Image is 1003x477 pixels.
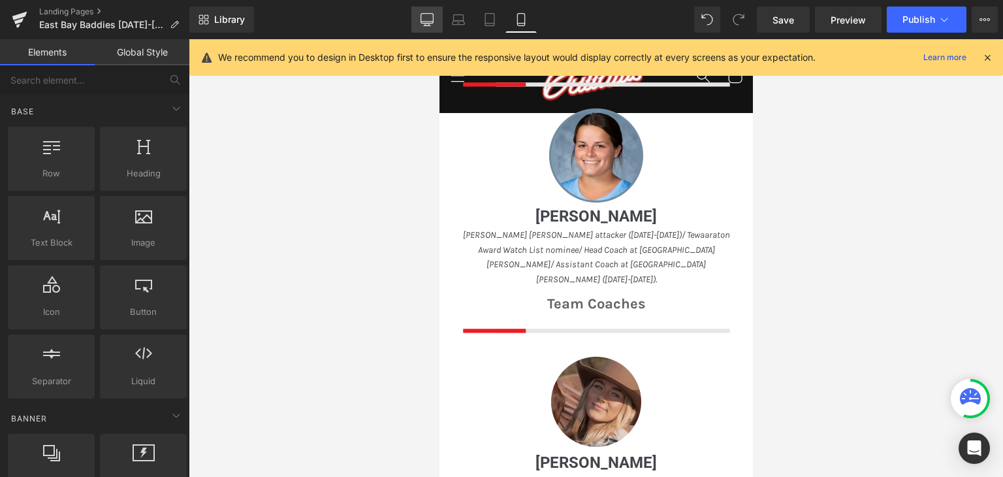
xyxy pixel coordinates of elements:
[725,7,752,33] button: Redo
[12,374,91,388] span: Separator
[959,433,990,464] div: Open Intercom Messenger
[902,14,935,25] span: Publish
[918,50,972,65] a: Learn more
[189,7,254,33] a: New Library
[10,105,35,118] span: Base
[96,168,217,186] b: [PERSON_NAME]
[39,7,189,17] a: Landing Pages
[104,167,183,180] span: Heading
[772,13,794,27] span: Save
[108,256,206,273] strong: Team Coaches
[474,7,505,33] a: Tablet
[96,414,217,433] strong: [PERSON_NAME]
[214,14,245,25] span: Library
[505,7,537,33] a: Mobile
[972,7,998,33] button: More
[95,39,189,65] a: Global Style
[104,305,183,319] span: Button
[104,374,183,388] span: Liquid
[12,167,91,180] span: Row
[24,190,291,245] i: [PERSON_NAME] [PERSON_NAME] attacker ([DATE]-[DATE])/ Tewaaraton Award Watch List nominee/ Head C...
[104,236,183,250] span: Image
[10,412,48,425] span: Banner
[12,305,91,319] span: Icon
[443,7,474,33] a: Laptop
[815,7,882,33] a: Preview
[694,7,720,33] button: Undo
[39,20,165,30] span: East Bay Baddies [DATE]-[DATE]
[411,7,443,33] a: Desktop
[887,7,966,33] button: Publish
[48,436,266,448] i: Under Armour All-American, 2x Capt Carondelet, DVAL MVP
[218,50,816,65] p: We recommend you to design in Desktop first to ensure the responsive layout would display correct...
[831,13,866,27] span: Preview
[109,10,205,27] strong: Team Director
[12,236,91,250] span: Text Block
